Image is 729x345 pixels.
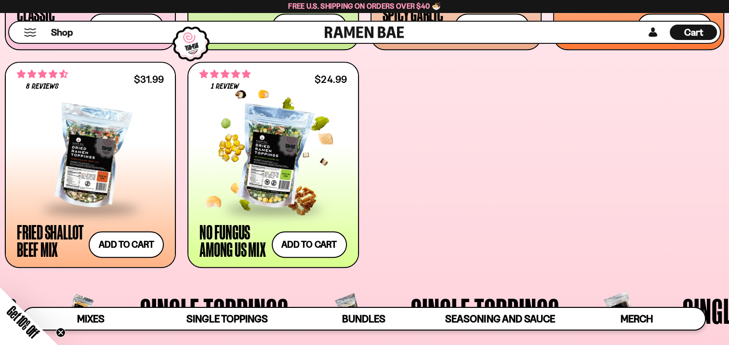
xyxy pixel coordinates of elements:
[199,68,251,80] span: 5.00 stars
[51,26,73,39] span: Shop
[24,28,37,37] button: Mobile Menu Trigger
[17,68,68,80] span: 4.62 stars
[26,83,59,91] span: 8 reviews
[445,313,555,325] span: Seasoning and Sauce
[4,303,42,341] span: Get 10% Off
[342,313,385,325] span: Bundles
[56,328,66,337] button: Close teaser
[186,313,268,325] span: Single Toppings
[670,22,717,43] a: Cart
[295,308,432,330] a: Bundles
[140,293,289,329] span: Single Toppings
[5,62,176,268] a: 4.62 stars 8 reviews $31.99 Fried Shallot Beef Mix Add to cart
[17,223,84,258] div: Fried Shallot Beef Mix
[51,25,73,40] a: Shop
[187,62,358,268] a: 5.00 stars 1 review $24.99 No Fungus Among Us Mix Add to cart
[272,231,347,258] button: Add to cart
[134,75,164,84] div: $31.99
[199,223,266,258] div: No Fungus Among Us Mix
[621,313,653,325] span: Merch
[684,27,703,38] span: Cart
[569,308,705,330] a: Merch
[159,308,295,330] a: Single Toppings
[288,1,441,11] span: Free U.S. Shipping on Orders over $40 🍜
[411,293,559,329] span: Single Toppings
[315,75,346,84] div: $24.99
[432,308,568,330] a: Seasoning and Sauce
[211,83,239,91] span: 1 review
[77,313,105,325] span: Mixes
[89,231,164,258] button: Add to cart
[23,308,159,330] a: Mixes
